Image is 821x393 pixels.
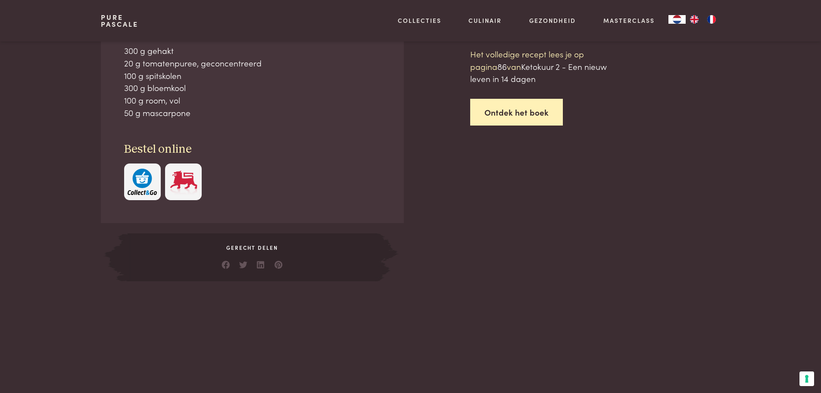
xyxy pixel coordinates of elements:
[470,48,617,85] p: Het volledige recept lees je op pagina van
[470,99,563,126] a: Ontdek het boek
[468,16,502,25] a: Culinair
[398,16,441,25] a: Collecties
[668,15,686,24] a: NL
[169,169,198,195] img: Delhaize
[603,16,655,25] a: Masterclass
[686,15,720,24] ul: Language list
[799,371,814,386] button: Uw voorkeuren voor toestemming voor trackingtechnologieën
[124,69,381,82] div: 100 g spitskolen
[128,169,157,195] img: c308188babc36a3a401bcb5cb7e020f4d5ab42f7cacd8327e500463a43eeb86c.svg
[686,15,703,24] a: EN
[470,60,607,85] span: Ketokuur 2 - Een nieuw leven in 14 dagen
[668,15,720,24] aside: Language selected: Nederlands
[703,15,720,24] a: FR
[529,16,576,25] a: Gezondheid
[124,82,381,94] div: 300 g bloemkool
[668,15,686,24] div: Language
[124,107,381,119] div: 50 g mascarpone
[124,94,381,107] div: 100 g room, vol
[124,57,381,69] div: 20 g tomatenpuree, geconcentreerd
[497,60,507,72] span: 86
[128,244,377,252] span: Gerecht delen
[124,142,381,157] h3: Bestel online
[101,14,138,28] a: PurePascale
[124,44,381,57] div: 300 g gehakt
